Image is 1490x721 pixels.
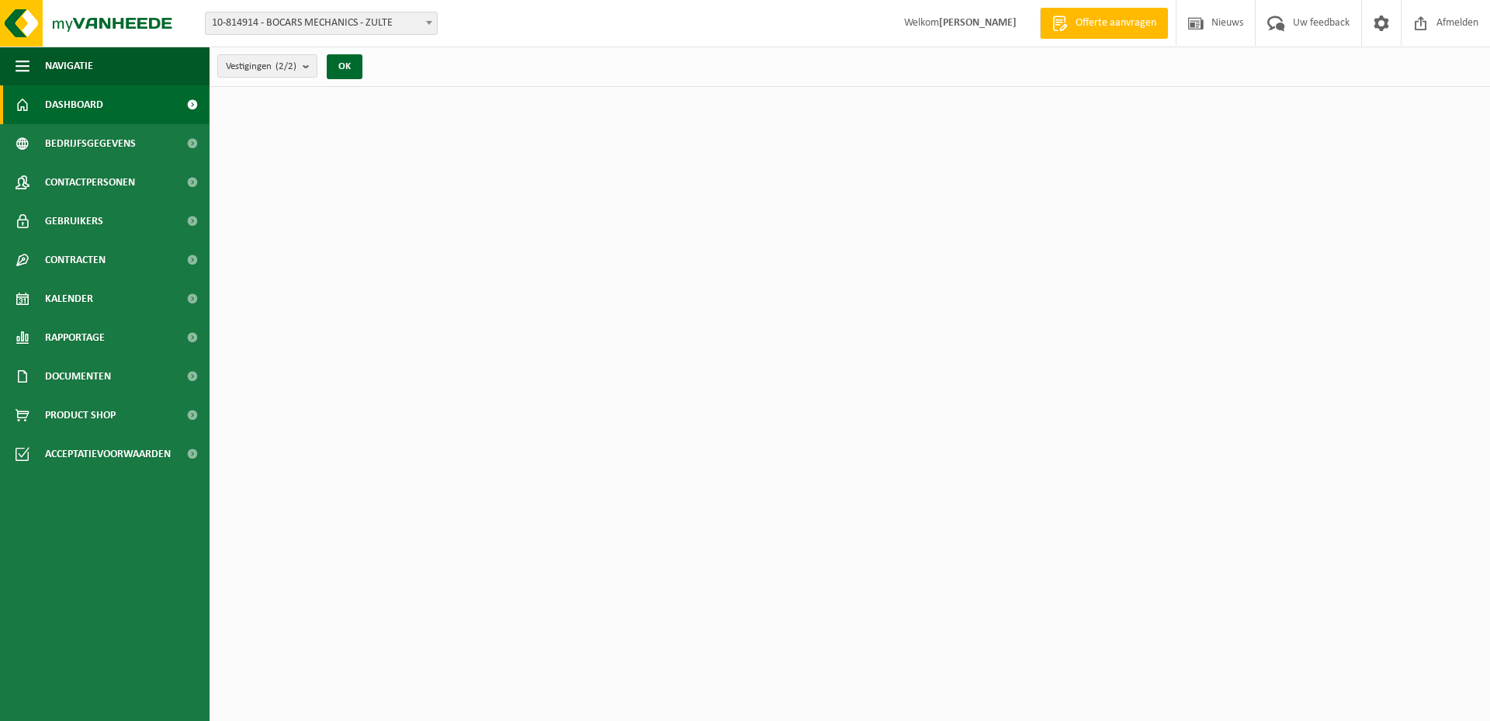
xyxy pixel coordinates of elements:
[205,12,438,35] span: 10-814914 - BOCARS MECHANICS - ZULTE
[327,54,362,79] button: OK
[45,85,103,124] span: Dashboard
[45,318,105,357] span: Rapportage
[226,55,296,78] span: Vestigingen
[939,17,1017,29] strong: [PERSON_NAME]
[45,396,116,435] span: Product Shop
[1040,8,1168,39] a: Offerte aanvragen
[45,435,171,473] span: Acceptatievoorwaarden
[45,202,103,241] span: Gebruikers
[45,47,93,85] span: Navigatie
[1072,16,1160,31] span: Offerte aanvragen
[206,12,437,34] span: 10-814914 - BOCARS MECHANICS - ZULTE
[217,54,317,78] button: Vestigingen(2/2)
[45,163,135,202] span: Contactpersonen
[45,124,136,163] span: Bedrijfsgegevens
[275,61,296,71] count: (2/2)
[45,357,111,396] span: Documenten
[45,279,93,318] span: Kalender
[45,241,106,279] span: Contracten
